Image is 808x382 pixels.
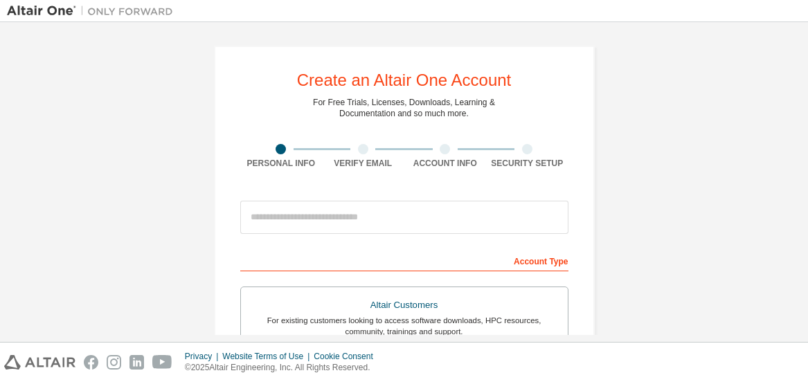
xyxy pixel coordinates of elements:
[322,158,404,169] div: Verify Email
[107,355,121,370] img: instagram.svg
[313,97,495,119] div: For Free Trials, Licenses, Downloads, Learning & Documentation and so much more.
[240,158,323,169] div: Personal Info
[84,355,98,370] img: facebook.svg
[240,249,568,271] div: Account Type
[249,315,559,337] div: For existing customers looking to access software downloads, HPC resources, community, trainings ...
[4,355,75,370] img: altair_logo.svg
[7,4,180,18] img: Altair One
[249,295,559,315] div: Altair Customers
[297,72,512,89] div: Create an Altair One Account
[152,355,172,370] img: youtube.svg
[314,351,381,362] div: Cookie Consent
[222,351,314,362] div: Website Terms of Use
[404,158,487,169] div: Account Info
[486,158,568,169] div: Security Setup
[185,362,381,374] p: © 2025 Altair Engineering, Inc. All Rights Reserved.
[185,351,222,362] div: Privacy
[129,355,144,370] img: linkedin.svg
